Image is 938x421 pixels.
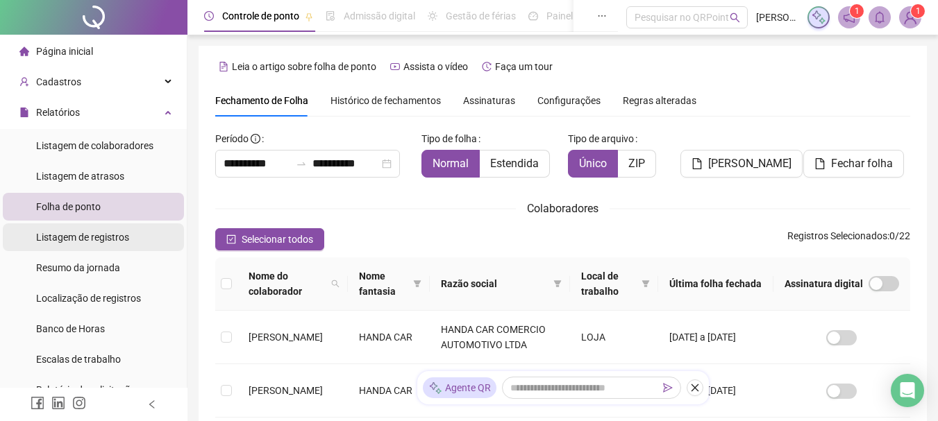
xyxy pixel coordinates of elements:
[730,12,740,23] span: search
[785,276,863,291] span: Assinatura digital
[413,280,421,288] span: filter
[215,95,308,106] span: Fechamento de Folha
[900,7,921,28] img: 36917
[430,311,570,364] td: HANDA CAR COMERCIO AUTOMOTIVO LTDA
[296,158,307,169] span: to
[330,95,441,106] span: Histórico de fechamentos
[36,76,81,87] span: Cadastros
[787,228,910,250] span: : 0 / 22
[403,61,468,72] span: Assista o vídeo
[19,77,29,87] span: user-add
[597,11,607,21] span: ellipsis
[570,364,658,418] td: OFICINA
[756,10,799,25] span: [PERSON_NAME]
[692,158,703,169] span: file
[581,268,635,299] span: Local de trabalho
[36,384,140,395] span: Relatório de solicitações
[249,385,323,396] span: [PERSON_NAME]
[553,280,562,288] span: filter
[72,396,86,410] span: instagram
[249,332,323,343] span: [PERSON_NAME]
[251,134,260,144] span: info-circle
[831,155,893,172] span: Fechar folha
[663,383,673,393] span: send
[843,11,855,24] span: notification
[219,62,228,71] span: file-text
[430,364,570,418] td: HANDA CAR COMERCIO AUTOMOTIVO LTDA
[428,11,437,21] span: sun
[423,377,496,398] div: Agente QR
[814,158,826,169] span: file
[390,62,400,71] span: youtube
[708,155,792,172] span: [PERSON_NAME]
[36,171,124,182] span: Listagem de atrasos
[855,6,860,16] span: 1
[873,11,886,24] span: bell
[19,46,29,56] span: home
[570,311,658,364] td: LOJA
[296,158,307,169] span: swap-right
[579,157,607,170] span: Único
[328,266,342,302] span: search
[331,280,340,288] span: search
[690,383,700,393] span: close
[803,150,904,178] button: Fechar folha
[528,11,538,21] span: dashboard
[36,201,101,212] span: Folha de ponto
[551,273,564,294] span: filter
[680,150,803,178] button: [PERSON_NAME]
[639,266,653,302] span: filter
[527,202,598,215] span: Colaboradores
[326,11,335,21] span: file-done
[36,140,153,151] span: Listagem de colaboradores
[51,396,65,410] span: linkedin
[811,10,826,25] img: sparkle-icon.fc2bf0ac1784a2077858766a79e2daf3.svg
[359,268,408,299] span: Nome fantasia
[36,293,141,304] span: Localização de registros
[537,96,601,105] span: Configurações
[658,364,773,418] td: [DATE] a [DATE]
[36,262,120,273] span: Resumo da jornada
[36,232,129,243] span: Listagem de registros
[658,257,773,311] th: Última folha fechada
[204,11,214,21] span: clock-circle
[421,131,477,146] span: Tipo de folha
[568,131,634,146] span: Tipo de arquivo
[31,396,44,410] span: facebook
[850,4,864,18] sup: 1
[463,96,515,105] span: Assinaturas
[490,157,539,170] span: Estendida
[410,266,424,302] span: filter
[19,108,29,117] span: file
[623,96,696,105] span: Regras alteradas
[428,381,442,395] img: sparkle-icon.fc2bf0ac1784a2077858766a79e2daf3.svg
[36,354,121,365] span: Escalas de trabalho
[147,399,157,409] span: left
[433,157,469,170] span: Normal
[911,4,925,18] sup: Atualize o seu contato no menu Meus Dados
[36,107,80,118] span: Relatórios
[36,323,105,334] span: Banco de Horas
[916,6,921,16] span: 1
[344,10,415,22] span: Admissão digital
[482,62,492,71] span: history
[658,311,773,364] td: [DATE] a [DATE]
[242,232,313,247] span: Selecionar todos
[348,311,430,364] td: HANDA CAR
[226,234,236,244] span: check-square
[305,12,313,21] span: pushpin
[249,268,326,299] span: Nome do colaborador
[891,374,924,407] div: Open Intercom Messenger
[546,10,601,22] span: Painel do DP
[232,61,376,72] span: Leia o artigo sobre folha de ponto
[787,230,887,241] span: Registros Selecionados
[441,276,548,291] span: Razão social
[215,228,324,250] button: Selecionar todos
[628,157,645,170] span: ZIP
[642,280,650,288] span: filter
[495,61,553,72] span: Faça um tour
[348,364,430,418] td: HANDA CAR
[222,10,299,22] span: Controle de ponto
[446,10,516,22] span: Gestão de férias
[36,46,93,57] span: Página inicial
